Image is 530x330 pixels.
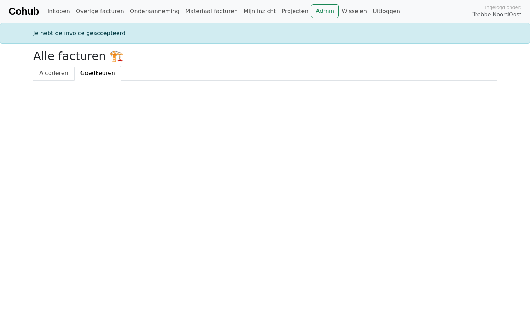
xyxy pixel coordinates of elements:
[241,4,279,19] a: Mijn inzicht
[127,4,182,19] a: Onderaanneming
[279,4,311,19] a: Projecten
[473,11,521,19] span: Trebbe NoordOost
[33,49,497,63] h2: Alle facturen 🏗️
[311,4,339,18] a: Admin
[339,4,370,19] a: Wisselen
[29,29,501,37] div: Je hebt de invoice geaccepteerd
[73,4,127,19] a: Overige facturen
[182,4,241,19] a: Materiaal facturen
[39,70,68,76] span: Afcoderen
[485,4,521,11] span: Ingelogd onder:
[9,3,39,20] a: Cohub
[74,66,121,81] a: Goedkeuren
[44,4,73,19] a: Inkopen
[370,4,403,19] a: Uitloggen
[80,70,115,76] span: Goedkeuren
[33,66,74,81] a: Afcoderen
